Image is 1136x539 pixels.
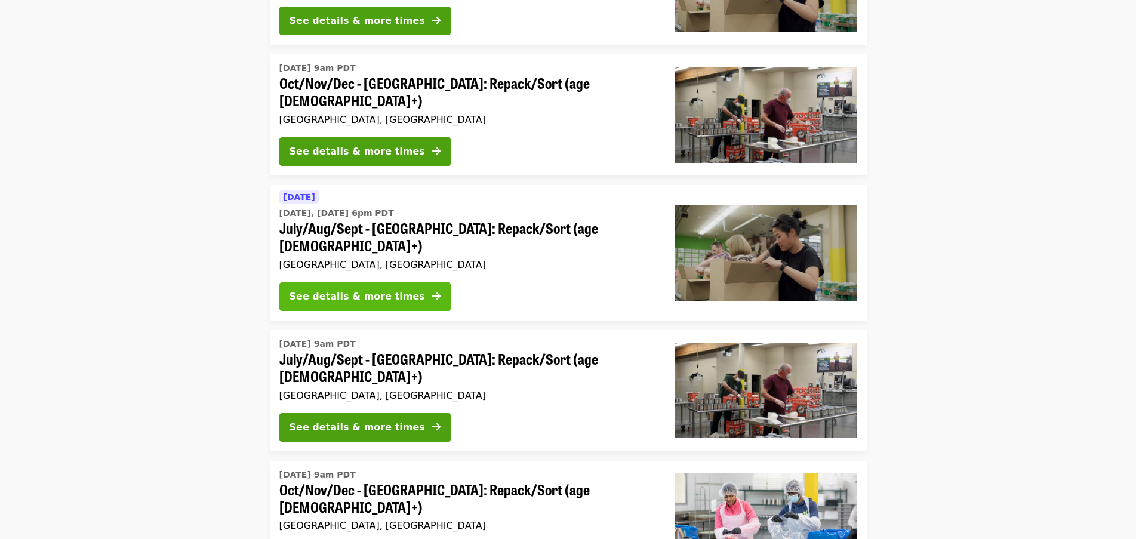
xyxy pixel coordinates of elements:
time: [DATE] 9am PDT [279,62,356,75]
a: See details for "July/Aug/Sept - Portland: Repack/Sort (age 8+)" [270,185,867,321]
button: See details & more times [279,413,451,442]
a: See details for "Oct/Nov/Dec - Portland: Repack/Sort (age 16+)" [270,54,867,175]
time: [DATE] 9am PDT [279,338,356,350]
div: See details & more times [290,14,425,28]
time: [DATE] 9am PDT [279,469,356,481]
div: [GEOGRAPHIC_DATA], [GEOGRAPHIC_DATA] [279,114,655,125]
div: See details & more times [290,420,425,435]
span: July/Aug/Sept - [GEOGRAPHIC_DATA]: Repack/Sort (age [DEMOGRAPHIC_DATA]+) [279,350,655,385]
div: [GEOGRAPHIC_DATA], [GEOGRAPHIC_DATA] [279,520,655,531]
button: See details & more times [279,282,451,311]
i: arrow-right icon [432,15,441,26]
a: See details for "July/Aug/Sept - Portland: Repack/Sort (age 16+)" [270,330,867,451]
span: July/Aug/Sept - [GEOGRAPHIC_DATA]: Repack/Sort (age [DEMOGRAPHIC_DATA]+) [279,220,655,254]
time: [DATE], [DATE] 6pm PDT [279,207,394,220]
img: July/Aug/Sept - Portland: Repack/Sort (age 16+) organized by Oregon Food Bank [675,343,857,438]
div: [GEOGRAPHIC_DATA], [GEOGRAPHIC_DATA] [279,390,655,401]
div: [GEOGRAPHIC_DATA], [GEOGRAPHIC_DATA] [279,259,655,270]
i: arrow-right icon [432,291,441,302]
i: arrow-right icon [432,421,441,433]
span: [DATE] [284,192,315,202]
img: July/Aug/Sept - Portland: Repack/Sort (age 8+) organized by Oregon Food Bank [675,205,857,300]
div: See details & more times [290,144,425,159]
button: See details & more times [279,137,451,166]
span: Oct/Nov/Dec - [GEOGRAPHIC_DATA]: Repack/Sort (age [DEMOGRAPHIC_DATA]+) [279,481,655,516]
button: See details & more times [279,7,451,35]
span: Oct/Nov/Dec - [GEOGRAPHIC_DATA]: Repack/Sort (age [DEMOGRAPHIC_DATA]+) [279,75,655,109]
i: arrow-right icon [432,146,441,157]
div: See details & more times [290,289,425,304]
img: Oct/Nov/Dec - Portland: Repack/Sort (age 16+) organized by Oregon Food Bank [675,67,857,163]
